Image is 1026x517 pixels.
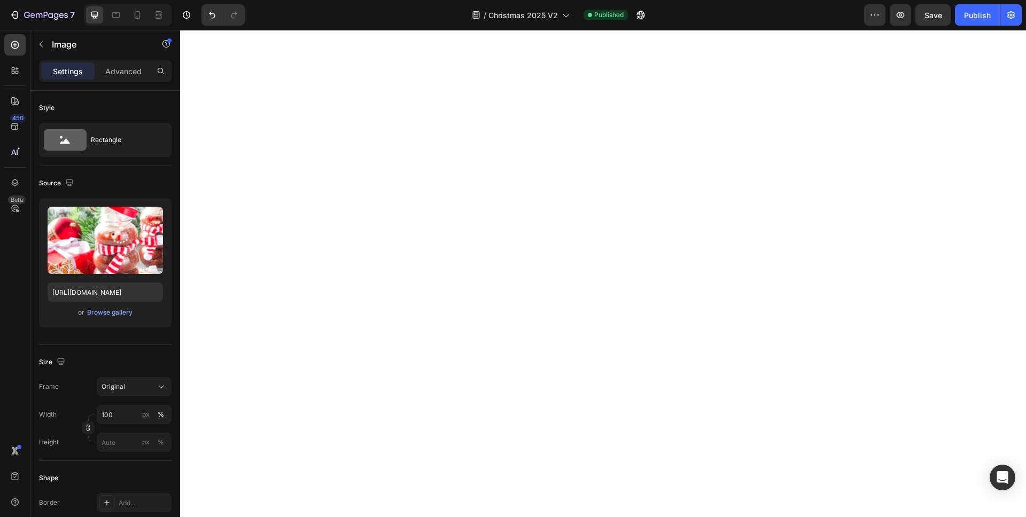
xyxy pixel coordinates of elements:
[158,410,164,419] div: %
[154,408,167,421] button: px
[39,473,58,483] div: Shape
[915,4,951,26] button: Save
[201,4,245,26] div: Undo/Redo
[924,11,942,20] span: Save
[52,38,143,51] p: Image
[594,10,624,20] span: Published
[39,355,67,370] div: Size
[48,207,163,274] img: preview-image
[180,30,1026,517] iframe: Design area
[39,382,59,391] label: Frame
[142,410,150,419] div: px
[102,382,125,391] span: Original
[154,436,167,449] button: px
[8,195,26,204] div: Beta
[97,405,172,424] input: px%
[105,66,142,77] p: Advanced
[139,436,152,449] button: %
[78,306,84,319] span: or
[97,433,172,452] input: px%
[10,114,26,122] div: 450
[87,308,133,317] div: Browse gallery
[4,4,80,26] button: 7
[39,103,55,113] div: Style
[139,408,152,421] button: %
[70,9,75,21] p: 7
[39,176,76,191] div: Source
[484,10,486,21] span: /
[39,410,57,419] label: Width
[964,10,991,21] div: Publish
[87,307,133,318] button: Browse gallery
[39,437,59,447] label: Height
[91,128,156,152] div: Rectangle
[488,10,558,21] span: Christmas 2025 V2
[53,66,83,77] p: Settings
[142,437,150,447] div: px
[158,437,164,447] div: %
[955,4,1000,26] button: Publish
[97,377,172,396] button: Original
[990,465,1015,490] div: Open Intercom Messenger
[48,283,163,302] input: https://example.com/image.jpg
[39,498,60,507] div: Border
[119,498,169,508] div: Add...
